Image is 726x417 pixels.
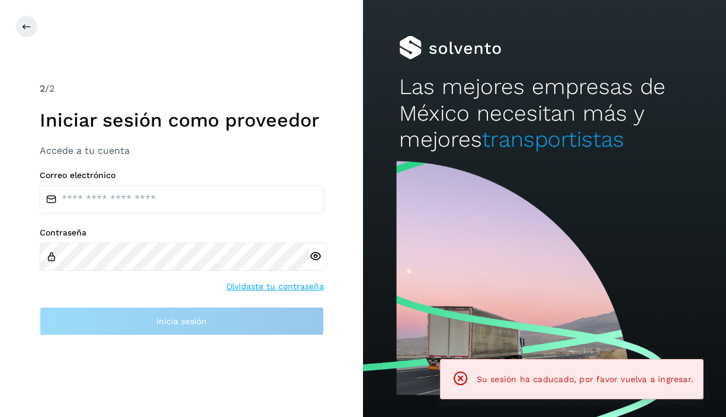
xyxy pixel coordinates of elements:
a: Olvidaste tu contraseña [226,280,324,293]
h1: Iniciar sesión como proveedor [40,109,324,131]
h2: Las mejores empresas de México necesitan más y mejores [399,74,689,153]
h3: Accede a tu cuenta [40,145,324,156]
button: Inicia sesión [40,307,324,335]
span: transportistas [482,127,624,152]
span: 2 [40,83,45,94]
div: /2 [40,82,324,96]
label: Contraseña [40,228,324,238]
span: Su sesión ha caducado, por favor vuelva a ingresar. [477,374,693,384]
span: Inicia sesión [156,317,207,325]
label: Correo electrónico [40,170,324,180]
